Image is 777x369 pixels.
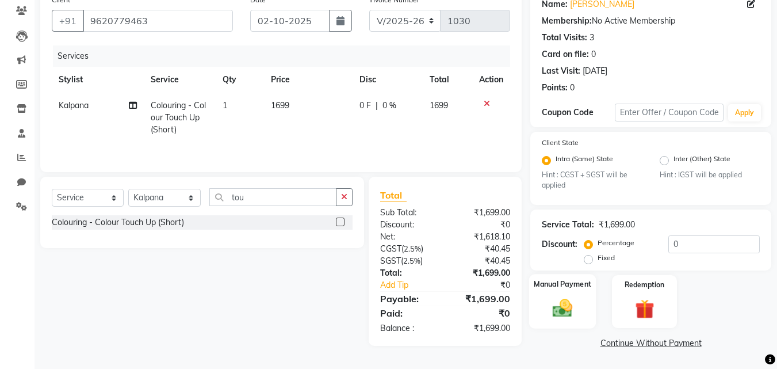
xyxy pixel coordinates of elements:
[546,297,579,320] img: _cash.svg
[533,337,769,349] a: Continue Without Payment
[598,253,615,263] label: Fixed
[534,279,591,290] label: Manual Payment
[542,138,579,148] label: Client State
[445,255,519,267] div: ₹40.45
[372,279,457,291] a: Add Tip
[728,104,761,121] button: Apply
[382,100,396,112] span: 0 %
[380,256,401,266] span: SGST
[598,238,634,248] label: Percentage
[472,67,510,93] th: Action
[542,82,568,94] div: Points:
[542,219,594,231] div: Service Total:
[376,100,378,112] span: |
[353,67,423,93] th: Disc
[372,267,445,279] div: Total:
[445,243,519,255] div: ₹40.45
[403,256,420,265] span: 2.5%
[359,100,371,112] span: 0 F
[423,67,473,93] th: Total
[542,238,577,250] div: Discount:
[660,170,760,180] small: Hint : IGST will be applied
[53,45,519,67] div: Services
[372,219,445,231] div: Discount:
[380,189,407,201] span: Total
[542,48,589,60] div: Card on file:
[52,10,84,32] button: +91
[542,106,614,119] div: Coupon Code
[542,32,587,44] div: Total Visits:
[570,82,575,94] div: 0
[458,279,519,291] div: ₹0
[673,154,730,168] label: Inter (Other) State
[372,207,445,219] div: Sub Total:
[52,67,144,93] th: Stylist
[372,243,445,255] div: ( )
[590,32,594,44] div: 3
[209,188,336,206] input: Search or Scan
[52,216,184,229] div: Colouring - Colour Touch Up (Short)
[629,297,660,321] img: _gift.svg
[591,48,596,60] div: 0
[216,67,263,93] th: Qty
[445,231,519,243] div: ₹1,618.10
[372,306,445,320] div: Paid:
[556,154,613,168] label: Intra (Same) State
[372,231,445,243] div: Net:
[144,67,216,93] th: Service
[542,170,642,191] small: Hint : CGST + SGST will be applied
[59,100,89,111] span: Kalpana
[271,100,289,111] span: 1699
[542,65,580,77] div: Last Visit:
[599,219,635,231] div: ₹1,699.00
[223,100,227,111] span: 1
[380,244,401,254] span: CGST
[542,15,592,27] div: Membership:
[445,322,519,334] div: ₹1,699.00
[445,207,519,219] div: ₹1,699.00
[430,100,448,111] span: 1699
[542,15,760,27] div: No Active Membership
[583,65,607,77] div: [DATE]
[372,292,445,306] div: Payable:
[615,104,724,121] input: Enter Offer / Coupon Code
[445,267,519,279] div: ₹1,699.00
[372,322,445,334] div: Balance :
[445,219,519,231] div: ₹0
[264,67,353,93] th: Price
[445,306,519,320] div: ₹0
[404,244,421,253] span: 2.5%
[83,10,233,32] input: Search by Name/Mobile/Email/Code
[445,292,519,306] div: ₹1,699.00
[625,280,664,290] label: Redemption
[151,100,206,135] span: Colouring - Colour Touch Up (Short)
[372,255,445,267] div: ( )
